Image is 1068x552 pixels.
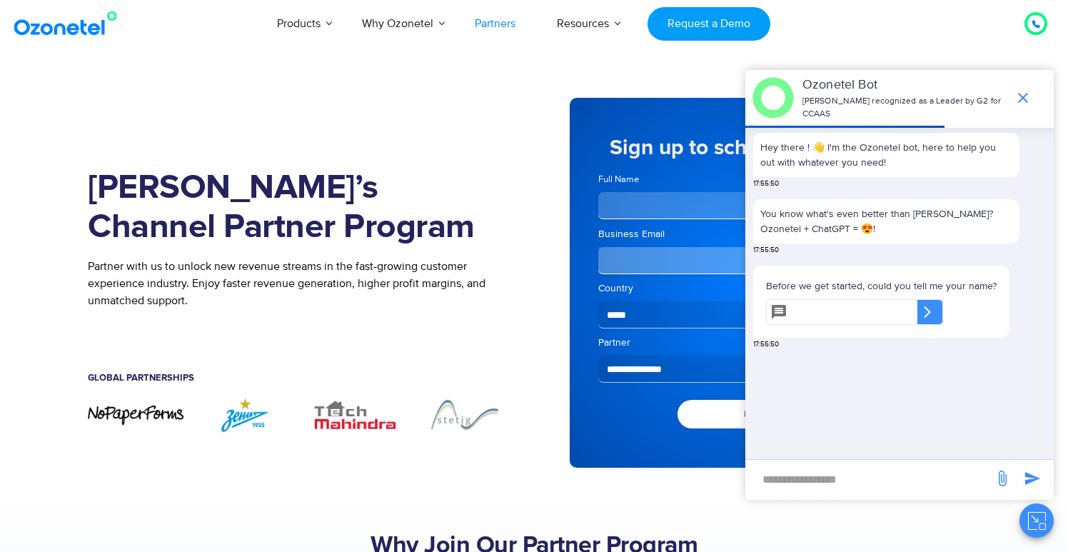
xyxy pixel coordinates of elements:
[417,397,513,432] div: 4 / 7
[1018,464,1047,493] span: send message
[760,140,1012,170] p: Hey there ! 👋 I'm the Ozonetel bot, here to help you out with whatever you need!
[598,173,752,186] label: Full Name
[752,77,794,119] img: header
[417,397,513,432] img: Stetig
[988,464,1017,493] span: send message
[1019,503,1054,538] button: Close chat
[88,373,513,383] h5: Global Partnerships
[308,397,403,432] img: TechMahindra
[198,397,293,432] div: 2 / 7
[598,137,916,159] h5: Sign up to schedule a callback
[598,281,916,296] label: Country
[648,7,770,41] a: Request a Demo
[760,206,1012,236] p: You know what's even better than [PERSON_NAME]? Ozonetel + ChatGPT = 😍!
[802,76,1007,95] p: Ozonetel Bot
[198,397,293,432] img: ZENIT
[753,339,779,350] span: 17:55:50
[802,95,1007,121] p: [PERSON_NAME] recognized as a Leader by G2 for CCAAS
[88,397,513,432] div: Image Carousel
[1009,84,1037,112] span: end chat or minimize
[598,336,916,350] label: Partner
[753,245,779,256] span: 17:55:50
[766,278,997,293] p: Before we get started, could you tell me your name?
[752,467,987,493] div: new-msg-input
[308,397,403,432] div: 3 / 7
[88,169,513,247] h1: [PERSON_NAME]’s Channel Partner Program
[88,258,513,309] p: Partner with us to unlock new revenue streams in the fast-growing customer experience industry. E...
[598,227,752,241] label: Business Email
[88,404,183,426] img: nopaperforms
[753,179,779,189] span: 17:55:50
[88,404,183,426] div: 1 / 7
